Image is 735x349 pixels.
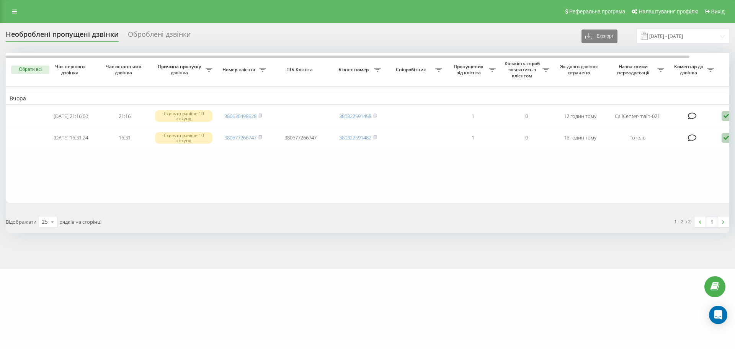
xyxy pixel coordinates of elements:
a: 380322591482 [339,134,371,141]
span: Час першого дзвінка [50,64,91,75]
span: Номер клієнта [220,67,259,73]
td: [DATE] 21:16:00 [44,106,98,126]
span: Вихід [711,8,725,15]
button: Експорт [581,29,617,43]
td: Готель [607,128,668,148]
td: 16:31 [98,128,151,148]
span: Налаштування профілю [639,8,698,15]
span: Пропущених від клієнта [450,64,489,75]
a: 380677266747 [224,134,256,141]
span: Як довго дзвінок втрачено [559,64,601,75]
td: 1 [446,128,500,148]
span: Реферальна програма [569,8,626,15]
td: CallCenter-main-021 [607,106,668,126]
span: рядків на сторінці [59,218,101,225]
span: Коментар до дзвінка [672,64,707,75]
td: 1 [446,106,500,126]
div: 25 [42,218,48,226]
button: Обрати всі [11,66,49,74]
span: Відображати [6,218,36,225]
td: 0 [500,106,553,126]
div: 1 - 2 з 2 [674,218,691,225]
div: Open Intercom Messenger [709,306,727,324]
span: Кількість спроб зв'язатись з клієнтом [503,61,542,79]
span: Бізнес номер [335,67,374,73]
td: [DATE] 16:31:24 [44,128,98,148]
a: 380630498528 [224,113,256,120]
td: 380677266747 [270,128,331,148]
span: Співробітник [389,67,435,73]
span: Причина пропуску дзвінка [155,64,206,75]
td: 21:16 [98,106,151,126]
span: Час останнього дзвінка [104,64,145,75]
a: 1 [706,216,717,227]
div: Скинуто раніше 10 секунд [155,132,212,144]
td: 0 [500,128,553,148]
td: 12 годин тому [553,106,607,126]
a: 380322591458 [339,113,371,120]
div: Скинуто раніше 10 секунд [155,110,212,122]
td: 16 годин тому [553,128,607,148]
span: ПІБ Клієнта [276,67,325,73]
div: Оброблені дзвінки [128,30,191,42]
span: Назва схеми переадресації [611,64,657,75]
div: Необроблені пропущені дзвінки [6,30,119,42]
